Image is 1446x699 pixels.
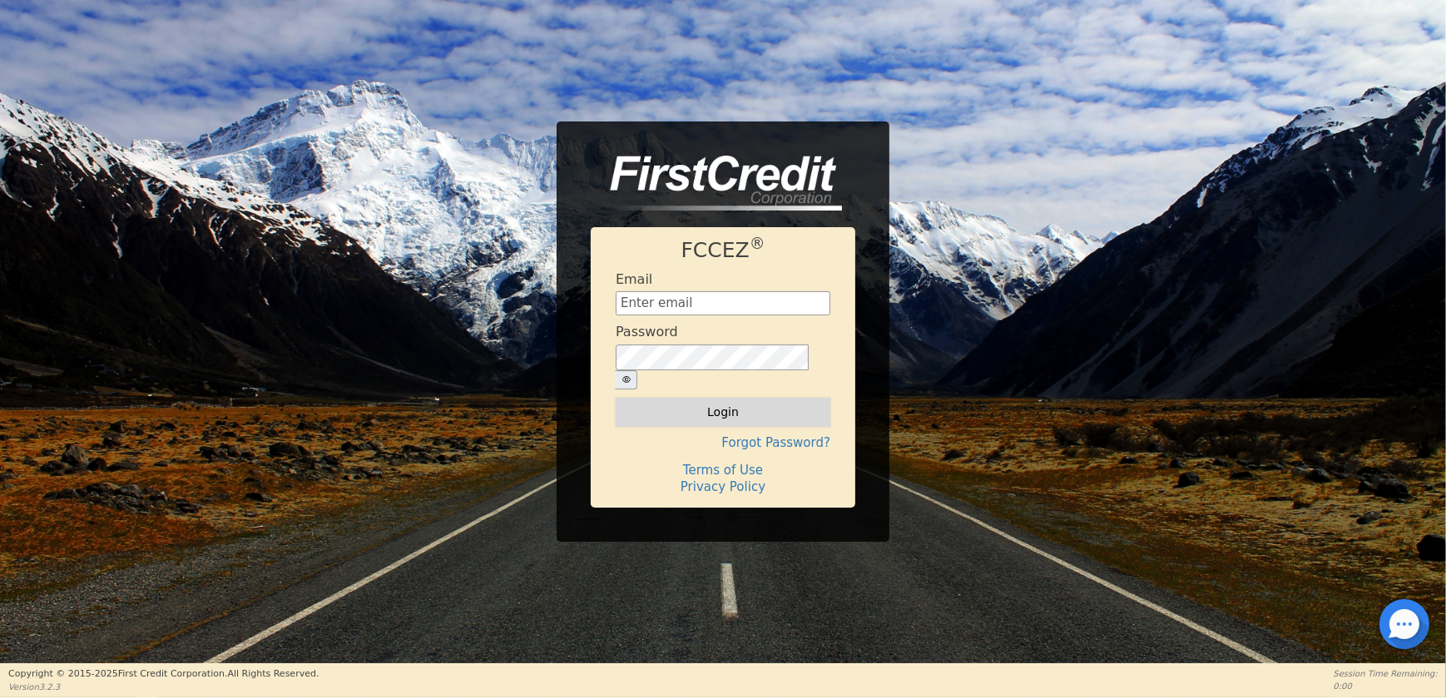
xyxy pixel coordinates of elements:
span: All Rights Reserved. [227,668,319,679]
input: password [616,345,809,371]
p: Session Time Remaining: [1334,667,1438,680]
h4: Email [616,271,652,287]
h4: Terms of Use [616,463,830,478]
h4: Privacy Policy [616,479,830,494]
h1: FCCEZ [616,238,830,263]
h4: Password [616,324,678,340]
sup: ® [750,235,765,252]
button: Login [616,398,830,426]
p: 0:00 [1334,680,1438,692]
p: Version 3.2.3 [8,681,319,693]
h4: Forgot Password? [616,435,830,450]
p: Copyright © 2015- 2025 First Credit Corporation. [8,667,319,682]
input: Enter email [616,291,830,316]
img: logo-CMu_cnol.png [591,156,842,211]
